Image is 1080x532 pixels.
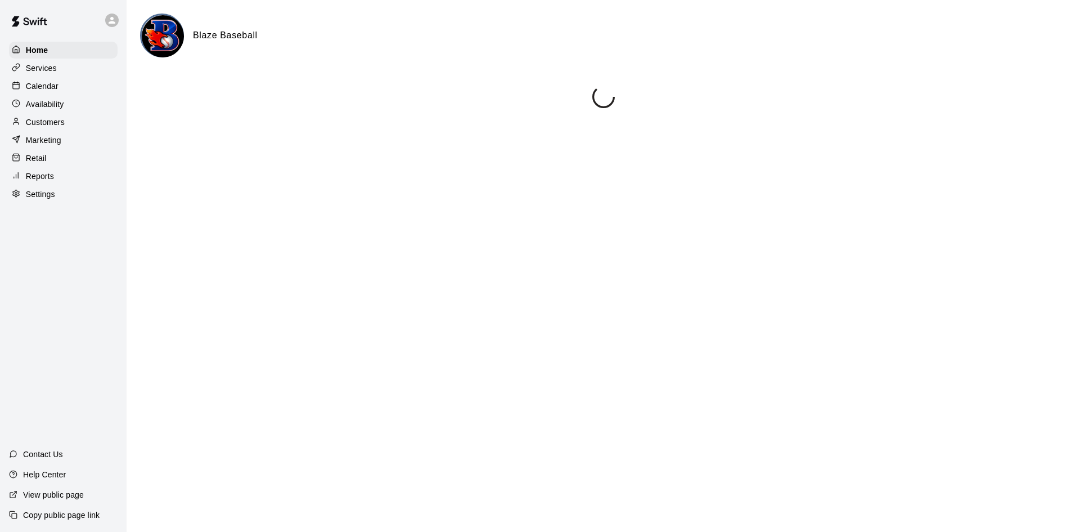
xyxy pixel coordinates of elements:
a: Customers [9,114,118,131]
p: Contact Us [23,449,63,460]
h6: Blaze Baseball [193,28,258,43]
p: Reports [26,171,54,182]
p: Home [26,44,48,56]
p: Services [26,62,57,74]
p: Retail [26,153,47,164]
a: Calendar [9,78,118,95]
a: Services [9,60,118,77]
a: Marketing [9,132,118,149]
p: Customers [26,117,65,128]
p: Help Center [23,469,66,480]
a: Reports [9,168,118,185]
p: View public page [23,489,84,500]
img: Blaze Baseball logo [142,15,184,57]
p: Copy public page link [23,509,100,521]
p: Marketing [26,135,61,146]
a: Settings [9,186,118,203]
p: Settings [26,189,55,200]
a: Home [9,42,118,59]
a: Retail [9,150,118,167]
p: Availability [26,99,64,110]
p: Calendar [26,81,58,92]
a: Availability [9,96,118,113]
